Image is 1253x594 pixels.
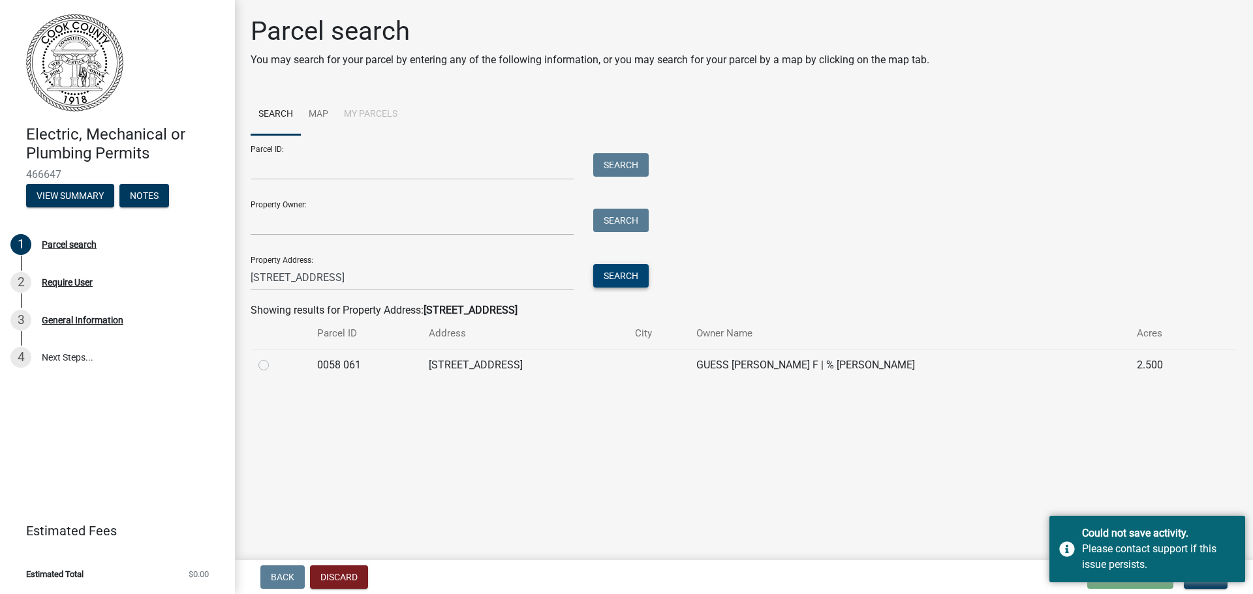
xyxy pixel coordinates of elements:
span: Back [271,572,294,582]
div: General Information [42,316,123,325]
wm-modal-confirm: Notes [119,191,169,201]
button: Search [593,209,649,232]
td: 0058 061 [309,349,421,381]
button: Discard [310,565,368,589]
div: 4 [10,347,31,368]
th: Acres [1129,318,1207,349]
div: Showing results for Property Address: [251,303,1237,318]
div: Parcel search [42,240,97,249]
span: Estimated Total [26,570,84,578]
img: Cook County, Georgia [26,14,123,111]
a: Map [301,94,336,136]
div: Please contact support if this issue persists. [1082,541,1235,572]
span: $0.00 [189,570,209,578]
wm-modal-confirm: Summary [26,191,114,201]
div: 2 [10,272,31,293]
strong: [STREET_ADDRESS] [424,304,518,316]
div: 1 [10,234,31,255]
button: Back [260,565,305,589]
a: Estimated Fees [10,518,214,544]
a: Search [251,94,301,136]
th: Owner Name [688,318,1129,349]
button: Search [593,153,649,177]
td: 2.500 [1129,349,1207,381]
p: You may search for your parcel by entering any of the following information, or you may search fo... [251,52,929,68]
h1: Parcel search [251,16,929,47]
th: Address [421,318,627,349]
div: 3 [10,310,31,331]
div: Require User [42,278,93,287]
h4: Electric, Mechanical or Plumbing Permits [26,125,224,163]
th: City [627,318,688,349]
th: Parcel ID [309,318,421,349]
td: GUESS [PERSON_NAME] F | % [PERSON_NAME] [688,349,1129,381]
div: Could not save activity. [1082,526,1235,541]
button: View Summary [26,184,114,207]
button: Search [593,264,649,288]
td: [STREET_ADDRESS] [421,349,627,381]
button: Notes [119,184,169,207]
span: 466647 [26,168,209,181]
